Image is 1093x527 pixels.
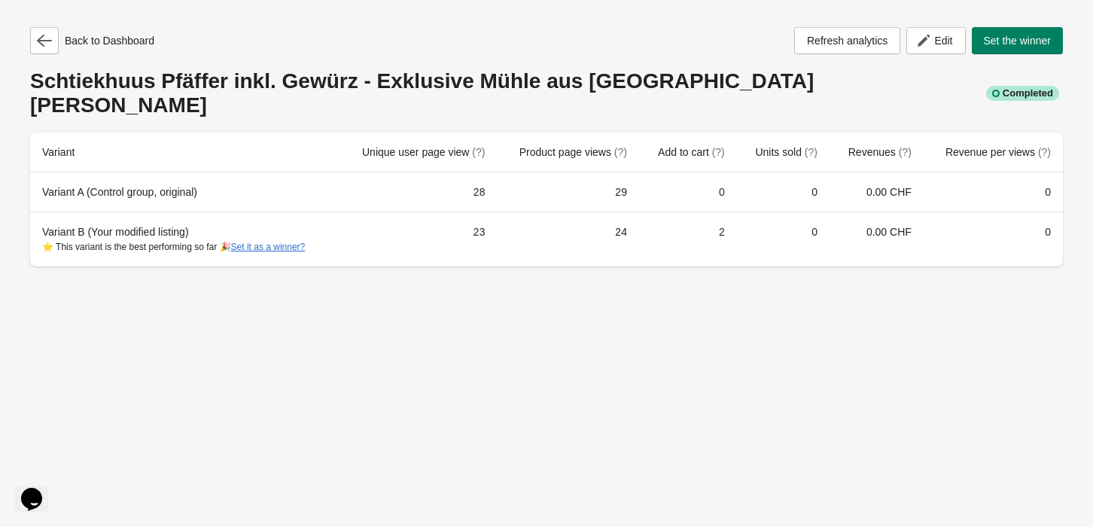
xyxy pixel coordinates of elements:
[972,27,1064,54] button: Set the winner
[30,133,339,172] th: Variant
[755,146,817,158] span: Units sold
[519,146,627,158] span: Product page views
[807,35,887,47] span: Refresh analytics
[614,146,627,158] span: (?)
[15,467,63,512] iframe: chat widget
[805,146,817,158] span: (?)
[1038,146,1051,158] span: (?)
[986,86,1059,101] div: Completed
[42,239,327,254] div: ⭐ This variant is the best performing so far 🎉
[924,172,1063,212] td: 0
[712,146,725,158] span: (?)
[639,172,737,212] td: 0
[42,184,327,200] div: Variant A (Control group, original)
[362,146,485,158] span: Unique user page view
[497,172,638,212] td: 29
[472,146,485,158] span: (?)
[848,146,912,158] span: Revenues
[737,212,830,267] td: 0
[945,146,1051,158] span: Revenue per views
[639,212,737,267] td: 2
[30,69,1063,117] div: Schtiekhuus Pfäffer inkl. Gewürz - Exklusive Mühle aus [GEOGRAPHIC_DATA] [PERSON_NAME]
[830,172,924,212] td: 0.00 CHF
[906,27,965,54] button: Edit
[339,212,497,267] td: 23
[339,172,497,212] td: 28
[231,242,306,252] button: Set it as a winner?
[794,27,900,54] button: Refresh analytics
[830,212,924,267] td: 0.00 CHF
[984,35,1052,47] span: Set the winner
[737,172,830,212] td: 0
[899,146,912,158] span: (?)
[42,224,327,254] div: Variant B (Your modified listing)
[924,212,1063,267] td: 0
[658,146,725,158] span: Add to cart
[934,35,952,47] span: Edit
[30,27,154,54] div: Back to Dashboard
[497,212,638,267] td: 24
